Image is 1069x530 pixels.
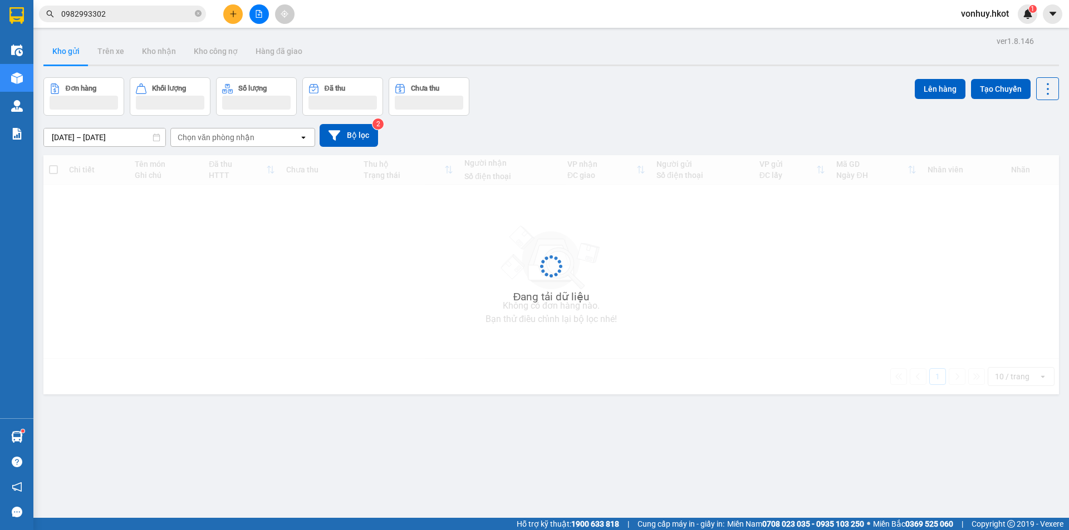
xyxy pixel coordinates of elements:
button: Trên xe [89,38,133,65]
button: Số lượng [216,77,297,116]
div: Số lượng [238,85,267,92]
span: Miền Bắc [873,518,953,530]
span: file-add [255,10,263,18]
button: Đã thu [302,77,383,116]
button: Kho nhận [133,38,185,65]
button: Lên hàng [915,79,965,99]
span: message [12,507,22,517]
div: Chưa thu [411,85,439,92]
img: warehouse-icon [11,100,23,112]
div: Đang tải dữ liệu [513,289,590,305]
span: search [46,10,54,18]
button: Chưa thu [389,77,469,116]
input: Select a date range. [44,128,165,146]
button: Tạo Chuyến [971,79,1031,99]
button: Kho công nợ [185,38,247,65]
button: Bộ lọc [320,124,378,147]
button: plus [223,4,243,24]
sup: 2 [372,118,384,130]
input: Tìm tên, số ĐT hoặc mã đơn [61,8,193,20]
button: caret-down [1043,4,1062,24]
div: ver 1.8.146 [997,35,1034,47]
sup: 1 [21,429,24,433]
button: Hàng đã giao [247,38,311,65]
span: aim [281,10,288,18]
strong: 0369 525 060 [905,519,953,528]
span: caret-down [1048,9,1058,19]
button: Đơn hàng [43,77,124,116]
div: Đã thu [325,85,345,92]
span: close-circle [195,10,202,17]
img: logo-vxr [9,7,24,24]
span: notification [12,482,22,492]
span: Miền Nam [727,518,864,530]
button: Kho gửi [43,38,89,65]
img: icon-new-feature [1023,9,1033,19]
button: aim [275,4,295,24]
img: solution-icon [11,128,23,140]
span: Cung cấp máy in - giấy in: [638,518,724,530]
span: 1 [1031,5,1034,13]
strong: 1900 633 818 [571,519,619,528]
span: close-circle [195,9,202,19]
span: copyright [1007,520,1015,528]
img: warehouse-icon [11,431,23,443]
span: Hỗ trợ kỹ thuật: [517,518,619,530]
img: warehouse-icon [11,72,23,84]
span: | [962,518,963,530]
span: plus [229,10,237,18]
strong: 0708 023 035 - 0935 103 250 [762,519,864,528]
span: | [627,518,629,530]
span: question-circle [12,457,22,467]
div: Đơn hàng [66,85,96,92]
sup: 1 [1029,5,1037,13]
img: warehouse-icon [11,44,23,56]
button: Khối lượng [130,77,210,116]
span: ⚪️ [867,522,870,526]
svg: open [299,133,308,142]
span: vonhuy.hkot [952,7,1018,21]
div: Khối lượng [152,85,186,92]
button: file-add [249,4,269,24]
div: Chọn văn phòng nhận [178,132,254,143]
